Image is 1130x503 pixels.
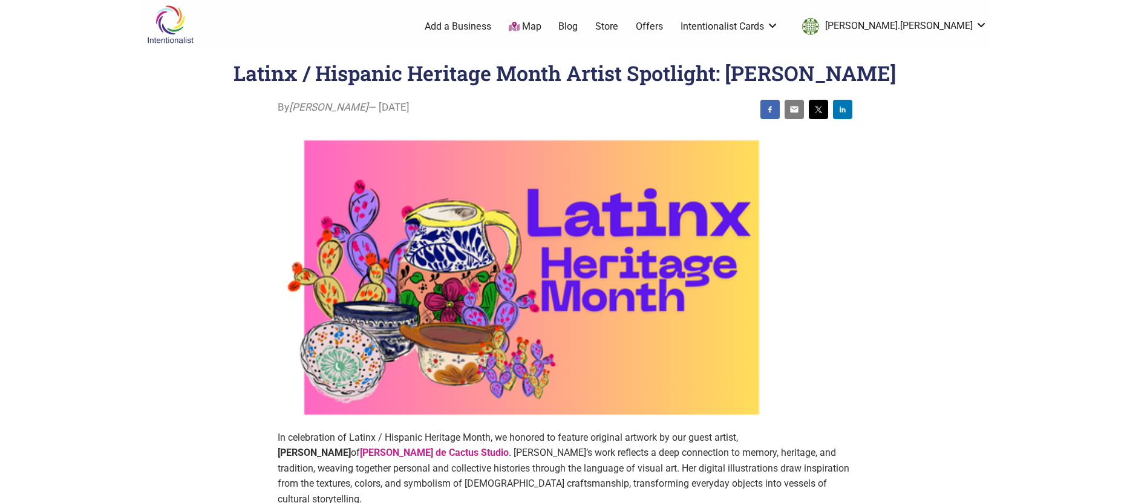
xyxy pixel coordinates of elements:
[278,447,351,458] strong: [PERSON_NAME]
[789,105,799,114] img: email sharing button
[765,105,775,114] img: facebook sharing button
[234,59,896,86] h1: Latinx / Hispanic Heritage Month Artist Spotlight: [PERSON_NAME]
[796,16,987,37] a: [PERSON_NAME].[PERSON_NAME]
[814,105,823,114] img: twitter sharing button
[681,20,779,33] a: Intentionalist Cards
[509,20,541,34] a: Map
[838,105,847,114] img: linkedin sharing button
[796,16,987,37] li: britt.thorson
[278,100,410,115] span: By — [DATE]
[595,20,618,33] a: Store
[425,20,491,33] a: Add a Business
[360,447,509,458] a: [PERSON_NAME] de Cactus Studio
[636,20,663,33] a: Offers
[289,101,368,113] i: [PERSON_NAME]
[142,5,199,44] img: Intentionalist
[558,20,578,33] a: Blog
